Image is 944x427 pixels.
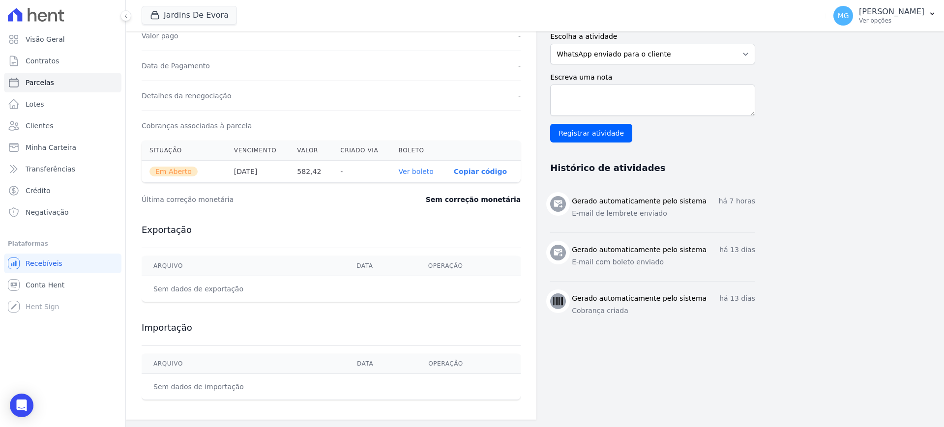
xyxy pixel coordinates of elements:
[142,276,345,302] td: Sem dados de exportação
[142,141,226,161] th: Situação
[26,164,75,174] span: Transferências
[226,161,290,183] th: [DATE]
[26,78,54,87] span: Parcelas
[4,138,121,157] a: Minha Carteira
[26,142,76,152] span: Minha Carteira
[8,238,118,250] div: Plataformas
[26,186,51,196] span: Crédito
[454,168,507,175] button: Copiar código
[550,162,665,174] h3: Histórico de atividades
[226,141,290,161] th: Vencimento
[26,56,59,66] span: Contratos
[426,195,521,204] dd: Sem correção monetária
[149,167,198,176] span: Em Aberto
[4,202,121,222] a: Negativação
[4,116,121,136] a: Clientes
[572,293,707,304] h3: Gerado automaticamente pelo sistema
[550,72,755,83] label: Escreva uma nota
[4,29,121,49] a: Visão Geral
[332,161,390,183] th: -
[416,354,521,374] th: Operação
[289,161,332,183] th: 582,42
[838,12,849,19] span: MG
[518,61,521,71] dd: -
[142,31,178,41] dt: Valor pago
[4,51,121,71] a: Contratos
[26,34,65,44] span: Visão Geral
[826,2,944,29] button: MG [PERSON_NAME] Ver opções
[142,121,252,131] dt: Cobranças associadas à parcela
[572,196,707,206] h3: Gerado automaticamente pelo sistema
[859,7,924,17] p: [PERSON_NAME]
[719,245,755,255] p: há 13 dias
[4,94,121,114] a: Lotes
[4,159,121,179] a: Transferências
[345,354,416,374] th: Data
[142,256,345,276] th: Arquivo
[142,195,366,204] dt: Última correção monetária
[142,6,237,25] button: Jardins De Evora
[26,207,69,217] span: Negativação
[142,354,345,374] th: Arquivo
[550,31,755,42] label: Escolha a atividade
[399,168,434,175] a: Ver boleto
[572,208,755,219] p: E-mail de lembrete enviado
[26,258,62,268] span: Recebíveis
[332,141,390,161] th: Criado via
[719,293,755,304] p: há 13 dias
[26,121,53,131] span: Clientes
[416,256,521,276] th: Operação
[26,280,64,290] span: Conta Hent
[4,254,121,273] a: Recebíveis
[142,224,521,236] h3: Exportação
[391,141,446,161] th: Boleto
[10,394,33,417] div: Open Intercom Messenger
[26,99,44,109] span: Lotes
[4,73,121,92] a: Parcelas
[518,31,521,41] dd: -
[142,91,232,101] dt: Detalhes da renegociação
[550,124,632,142] input: Registrar atividade
[572,306,755,316] p: Cobrança criada
[518,91,521,101] dd: -
[572,257,755,267] p: E-mail com boleto enviado
[572,245,707,255] h3: Gerado automaticamente pelo sistema
[142,322,521,334] h3: Importação
[859,17,924,25] p: Ver opções
[4,275,121,295] a: Conta Hent
[289,141,332,161] th: Valor
[142,374,345,400] td: Sem dados de importação
[345,256,416,276] th: Data
[719,196,755,206] p: há 7 horas
[142,61,210,71] dt: Data de Pagamento
[4,181,121,200] a: Crédito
